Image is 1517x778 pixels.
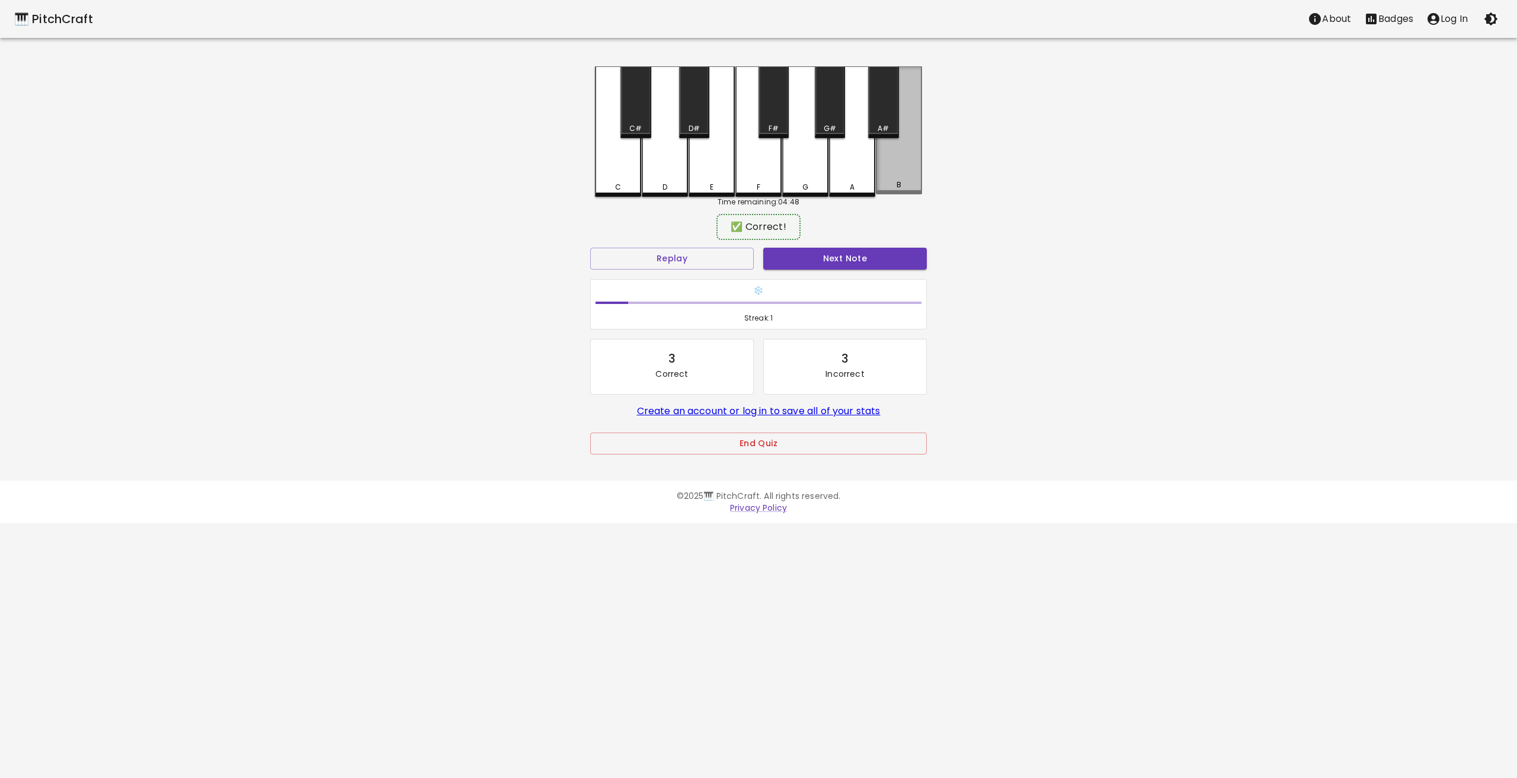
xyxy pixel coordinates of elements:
p: Incorrect [825,368,864,380]
p: Correct [655,368,688,380]
div: D [663,182,667,193]
p: Badges [1378,12,1413,26]
button: account of current user [1420,7,1474,31]
div: B [897,180,901,190]
div: C [615,182,621,193]
button: End Quiz [590,433,927,454]
div: G [802,182,808,193]
a: 🎹 PitchCraft [14,9,93,28]
div: Time remaining: 04:48 [595,197,922,207]
p: © 2025 🎹 PitchCraft. All rights reserved. [417,490,1100,502]
div: F [757,182,760,193]
div: A [850,182,854,193]
a: Privacy Policy [730,502,787,514]
div: 3 [668,349,676,368]
a: Create an account or log in to save all of your stats [637,404,881,418]
button: Replay [590,248,754,270]
span: Streak: 1 [596,312,921,324]
div: ✅ Correct! [722,220,795,234]
div: D# [689,123,700,134]
div: 3 [841,349,849,368]
div: C# [629,123,642,134]
div: G# [824,123,836,134]
p: Log In [1441,12,1468,26]
button: Stats [1358,7,1420,31]
div: E [710,182,713,193]
button: About [1301,7,1358,31]
div: F# [769,123,779,134]
p: About [1322,12,1351,26]
h6: ❄️ [596,284,921,297]
div: A# [878,123,889,134]
button: Next Note [763,248,927,270]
